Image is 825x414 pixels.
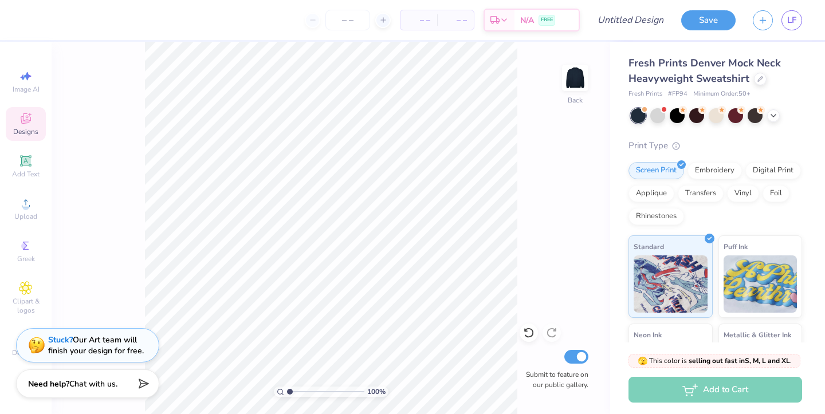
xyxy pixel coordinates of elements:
[724,329,791,341] span: Metallic & Glitter Ink
[541,16,553,24] span: FREE
[6,297,46,315] span: Clipart & logos
[634,329,662,341] span: Neon Ink
[444,14,467,26] span: – –
[781,10,802,30] a: LF
[628,208,684,225] div: Rhinestones
[689,356,790,365] strong: selling out fast in S, M, L and XL
[628,89,662,99] span: Fresh Prints
[69,378,117,389] span: Chat with us.
[693,89,751,99] span: Minimum Order: 50 +
[564,66,587,89] img: Back
[638,356,792,366] span: This color is .
[687,162,742,179] div: Embroidery
[724,255,797,313] img: Puff Ink
[628,185,674,202] div: Applique
[407,14,430,26] span: – –
[668,89,687,99] span: # FP94
[48,334,144,356] div: Our Art team will finish your design for free.
[13,127,38,136] span: Designs
[17,254,35,263] span: Greek
[681,10,736,30] button: Save
[634,255,708,313] img: Standard
[724,240,748,253] span: Puff Ink
[638,356,647,366] span: 🫣
[520,14,534,26] span: N/A
[628,56,781,85] span: Fresh Prints Denver Mock Neck Heavyweight Sweatshirt
[12,169,40,179] span: Add Text
[634,240,664,253] span: Standard
[325,10,370,30] input: – –
[628,139,802,152] div: Print Type
[568,95,583,105] div: Back
[588,9,673,31] input: Untitled Design
[745,162,801,179] div: Digital Print
[48,334,73,345] strong: Stuck?
[367,387,386,397] span: 100 %
[14,212,37,221] span: Upload
[763,185,789,202] div: Foil
[12,348,40,357] span: Decorate
[727,185,759,202] div: Vinyl
[628,162,684,179] div: Screen Print
[520,369,588,390] label: Submit to feature on our public gallery.
[13,85,40,94] span: Image AI
[787,14,796,27] span: LF
[28,378,69,389] strong: Need help?
[678,185,724,202] div: Transfers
